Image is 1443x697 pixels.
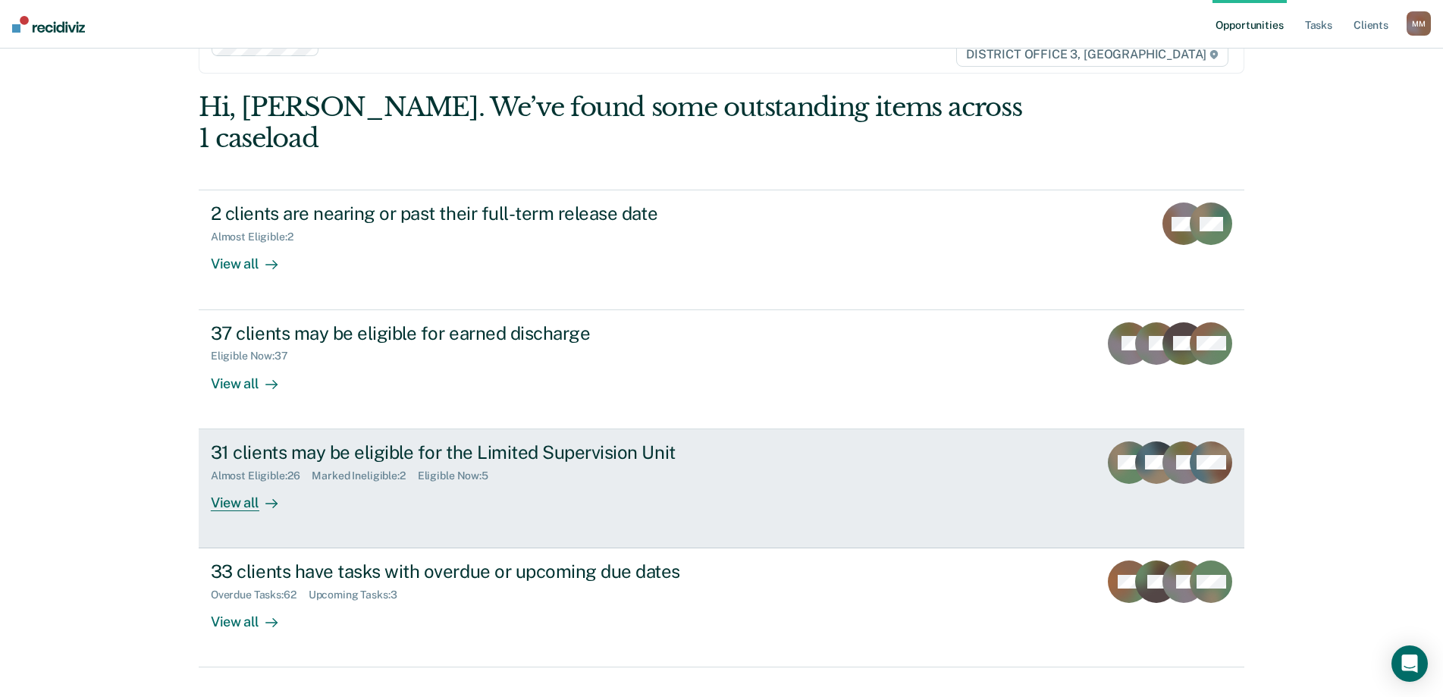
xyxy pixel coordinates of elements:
span: DISTRICT OFFICE 3, [GEOGRAPHIC_DATA] [956,42,1228,67]
div: View all [211,482,296,511]
div: Eligible Now : 5 [418,469,500,482]
button: MM [1407,11,1431,36]
div: View all [211,243,296,273]
div: M M [1407,11,1431,36]
a: 33 clients have tasks with overdue or upcoming due datesOverdue Tasks:62Upcoming Tasks:3View all [199,548,1244,667]
div: Almost Eligible : 26 [211,469,312,482]
a: 31 clients may be eligible for the Limited Supervision UnitAlmost Eligible:26Marked Ineligible:2E... [199,429,1244,548]
a: 2 clients are nearing or past their full-term release dateAlmost Eligible:2View all [199,190,1244,309]
div: Open Intercom Messenger [1391,645,1428,682]
div: Overdue Tasks : 62 [211,589,309,601]
div: Eligible Now : 37 [211,350,300,363]
div: Almost Eligible : 2 [211,231,306,243]
div: Upcoming Tasks : 3 [309,589,409,601]
div: 31 clients may be eligible for the Limited Supervision Unit [211,441,743,463]
div: 2 clients are nearing or past their full-term release date [211,203,743,224]
div: 33 clients have tasks with overdue or upcoming due dates [211,560,743,582]
div: 37 clients may be eligible for earned discharge [211,322,743,344]
img: Recidiviz [12,16,85,33]
a: 37 clients may be eligible for earned dischargeEligible Now:37View all [199,310,1244,429]
div: View all [211,601,296,631]
div: Hi, [PERSON_NAME]. We’ve found some outstanding items across 1 caseload [199,92,1035,154]
div: View all [211,363,296,392]
div: Marked Ineligible : 2 [312,469,417,482]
